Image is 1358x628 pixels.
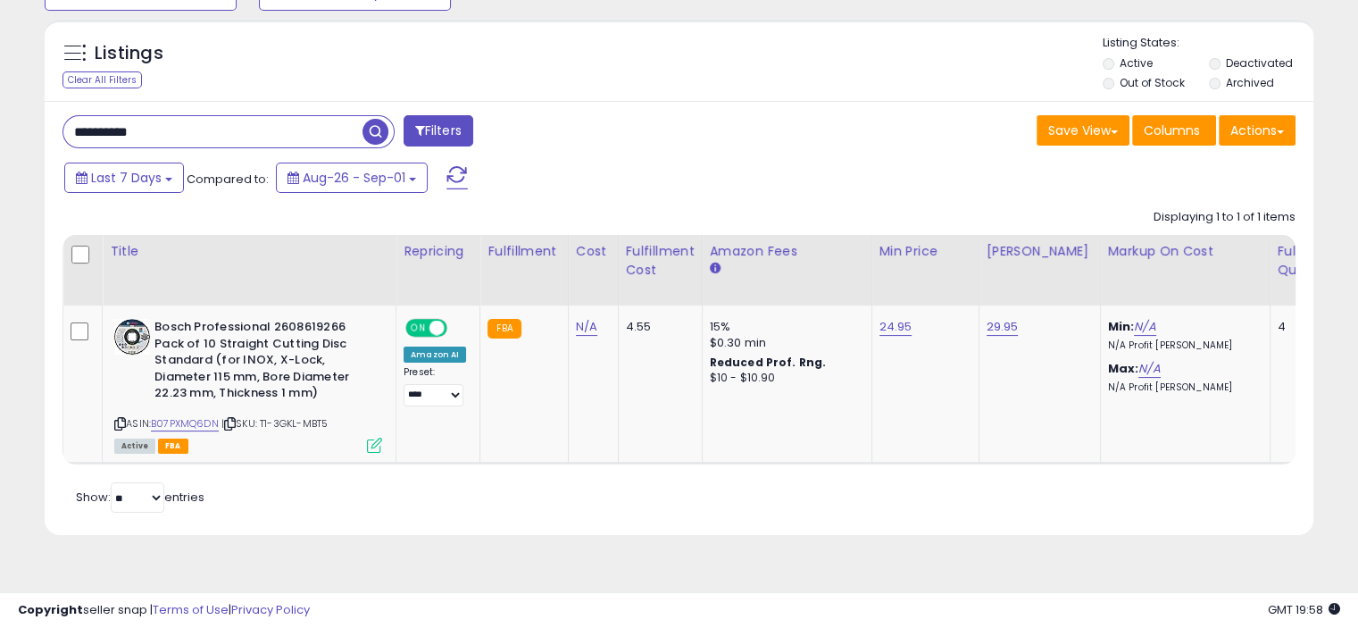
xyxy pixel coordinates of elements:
div: Amazon AI [404,347,466,363]
span: FBA [158,439,188,454]
div: Fulfillment Cost [626,242,695,280]
a: 24.95 [879,318,912,336]
a: N/A [1138,360,1160,378]
div: $10 - $10.90 [710,371,858,386]
b: Reduced Prof. Rng. [710,355,827,370]
label: Archived [1225,75,1273,90]
label: Active [1120,55,1153,71]
p: N/A Profit [PERSON_NAME] [1108,381,1256,394]
div: Fulfillment [487,242,560,261]
div: ASIN: [114,319,382,451]
a: B07PXMQ6DN [151,416,219,431]
button: Columns [1132,115,1216,146]
span: | SKU: T1-3GKL-MBT5 [221,416,328,431]
div: Clear All Filters [62,71,142,88]
label: Deactivated [1225,55,1292,71]
p: Listing States: [1103,35,1313,52]
small: FBA [487,319,521,339]
button: Last 7 Days [64,163,184,193]
div: seller snap | | [18,602,310,619]
div: Title [110,242,388,261]
div: Amazon Fees [710,242,864,261]
b: Max: [1108,360,1139,377]
b: Bosch Professional 2608619266 Pack of 10 Straight Cutting Disc Standard (for INOX, X-Lock, Diamet... [154,319,371,406]
button: Actions [1219,115,1296,146]
label: Out of Stock [1120,75,1185,90]
small: Amazon Fees. [710,261,721,277]
a: 29.95 [987,318,1019,336]
div: 4.55 [626,319,688,335]
div: 4 [1278,319,1333,335]
h5: Listings [95,41,163,66]
div: $0.30 min [710,335,858,351]
b: Min: [1108,318,1135,335]
div: Displaying 1 to 1 of 1 items [1154,209,1296,226]
button: Save View [1037,115,1129,146]
a: N/A [576,318,597,336]
div: Min Price [879,242,971,261]
div: Fulfillable Quantity [1278,242,1339,280]
strong: Copyright [18,601,83,618]
a: Privacy Policy [231,601,310,618]
span: Columns [1144,121,1200,139]
a: N/A [1134,318,1155,336]
span: Aug-26 - Sep-01 [303,169,405,187]
div: 15% [710,319,858,335]
a: Terms of Use [153,601,229,618]
div: Preset: [404,366,466,406]
span: All listings currently available for purchase on Amazon [114,439,155,454]
th: The percentage added to the cost of goods (COGS) that forms the calculator for Min & Max prices. [1100,235,1270,306]
div: [PERSON_NAME] [987,242,1093,261]
div: Markup on Cost [1108,242,1262,261]
span: OFF [445,321,473,336]
span: Show: entries [76,489,204,506]
span: 2025-09-10 19:58 GMT [1268,601,1340,618]
button: Aug-26 - Sep-01 [276,163,428,193]
span: Compared to: [187,171,269,188]
span: ON [407,321,429,336]
div: Cost [576,242,611,261]
p: N/A Profit [PERSON_NAME] [1108,339,1256,352]
span: Last 7 Days [91,169,162,187]
div: Repricing [404,242,472,261]
button: Filters [404,115,473,147]
img: 51TNtBZlUkL._SL40_.jpg [114,319,150,355]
